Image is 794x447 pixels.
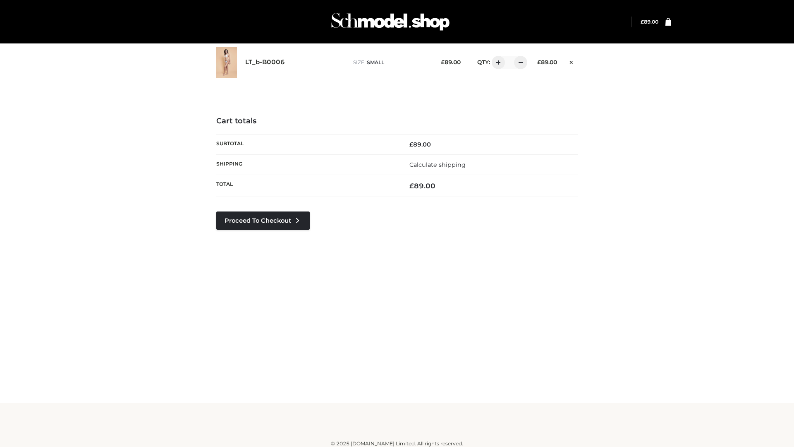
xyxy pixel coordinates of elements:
th: Subtotal [216,134,397,154]
span: £ [641,19,644,25]
bdi: 89.00 [441,59,461,65]
span: £ [441,59,445,65]
span: £ [409,182,414,190]
a: Calculate shipping [409,161,466,168]
img: Schmodel Admin 964 [328,5,452,38]
p: size : [353,59,428,66]
bdi: 89.00 [409,182,435,190]
bdi: 89.00 [641,19,658,25]
th: Shipping [216,154,397,175]
div: QTY: [469,56,524,69]
h4: Cart totals [216,117,578,126]
span: £ [537,59,541,65]
bdi: 89.00 [409,141,431,148]
a: Remove this item [565,56,578,67]
th: Total [216,175,397,197]
a: LT_b-B0006 [245,58,285,66]
a: £89.00 [641,19,658,25]
bdi: 89.00 [537,59,557,65]
a: Proceed to Checkout [216,211,310,230]
span: SMALL [367,59,384,65]
span: £ [409,141,413,148]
